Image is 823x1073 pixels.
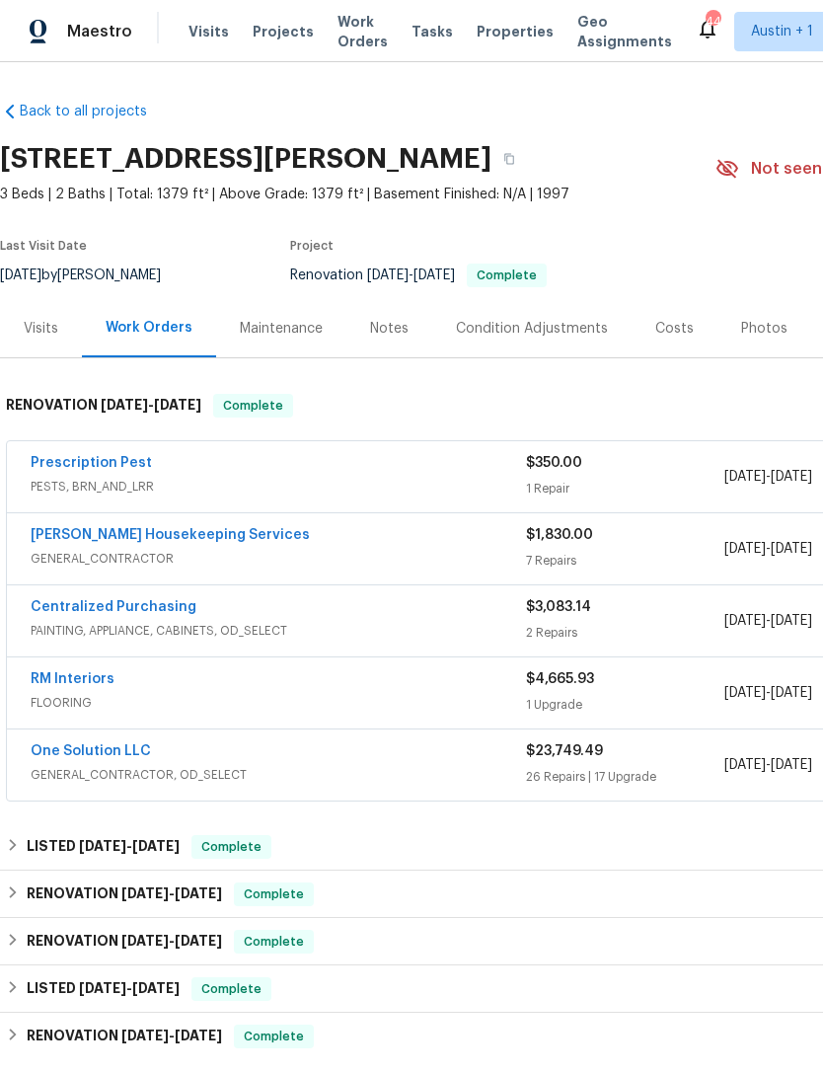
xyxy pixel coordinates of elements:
[526,767,724,787] div: 26 Repairs | 17 Upgrade
[215,396,291,416] span: Complete
[101,398,201,412] span: -
[31,456,152,470] a: Prescription Pest
[236,932,312,952] span: Complete
[771,614,812,628] span: [DATE]
[526,600,591,614] span: $3,083.14
[121,934,222,948] span: -
[724,755,812,775] span: -
[175,886,222,900] span: [DATE]
[31,693,526,713] span: FLOORING
[526,551,724,571] div: 7 Repairs
[154,398,201,412] span: [DATE]
[526,528,593,542] span: $1,830.00
[24,319,58,339] div: Visits
[771,470,812,484] span: [DATE]
[724,542,766,556] span: [DATE]
[31,765,526,785] span: GENERAL_CONTRACTOR, OD_SELECT
[27,882,222,906] h6: RENOVATION
[724,758,766,772] span: [DATE]
[771,686,812,700] span: [DATE]
[469,269,545,281] span: Complete
[79,839,126,853] span: [DATE]
[741,319,787,339] div: Photos
[31,477,526,497] span: PESTS, BRN_AND_LRR
[456,319,608,339] div: Condition Adjustments
[491,141,527,177] button: Copy Address
[175,934,222,948] span: [DATE]
[101,398,148,412] span: [DATE]
[526,456,582,470] span: $350.00
[27,1025,222,1048] h6: RENOVATION
[132,839,180,853] span: [DATE]
[367,268,455,282] span: -
[367,268,409,282] span: [DATE]
[724,467,812,487] span: -
[31,549,526,569] span: GENERAL_CONTRACTOR
[724,683,812,703] span: -
[370,319,409,339] div: Notes
[337,12,388,51] span: Work Orders
[67,22,132,41] span: Maestro
[121,934,169,948] span: [DATE]
[290,268,547,282] span: Renovation
[724,614,766,628] span: [DATE]
[236,1027,312,1046] span: Complete
[236,884,312,904] span: Complete
[411,25,453,38] span: Tasks
[526,744,603,758] span: $23,749.49
[724,470,766,484] span: [DATE]
[771,758,812,772] span: [DATE]
[655,319,694,339] div: Costs
[724,539,812,559] span: -
[121,886,169,900] span: [DATE]
[526,695,724,715] div: 1 Upgrade
[106,318,192,338] div: Work Orders
[751,22,813,41] span: Austin + 1
[31,672,114,686] a: RM Interiors
[27,930,222,954] h6: RENOVATION
[577,12,672,51] span: Geo Assignments
[79,981,180,995] span: -
[79,839,180,853] span: -
[706,12,719,32] div: 44
[724,686,766,700] span: [DATE]
[526,479,724,498] div: 1 Repair
[253,22,314,41] span: Projects
[132,981,180,995] span: [DATE]
[477,22,554,41] span: Properties
[771,542,812,556] span: [DATE]
[79,981,126,995] span: [DATE]
[724,611,812,631] span: -
[121,1029,169,1042] span: [DATE]
[121,1029,222,1042] span: -
[6,394,201,418] h6: RENOVATION
[31,744,151,758] a: One Solution LLC
[31,621,526,641] span: PAINTING, APPLIANCE, CABINETS, OD_SELECT
[526,672,594,686] span: $4,665.93
[31,600,196,614] a: Centralized Purchasing
[193,979,269,999] span: Complete
[121,886,222,900] span: -
[240,319,323,339] div: Maintenance
[193,837,269,857] span: Complete
[31,528,310,542] a: [PERSON_NAME] Housekeeping Services
[175,1029,222,1042] span: [DATE]
[290,240,334,252] span: Project
[27,835,180,859] h6: LISTED
[413,268,455,282] span: [DATE]
[188,22,229,41] span: Visits
[526,623,724,643] div: 2 Repairs
[27,977,180,1001] h6: LISTED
